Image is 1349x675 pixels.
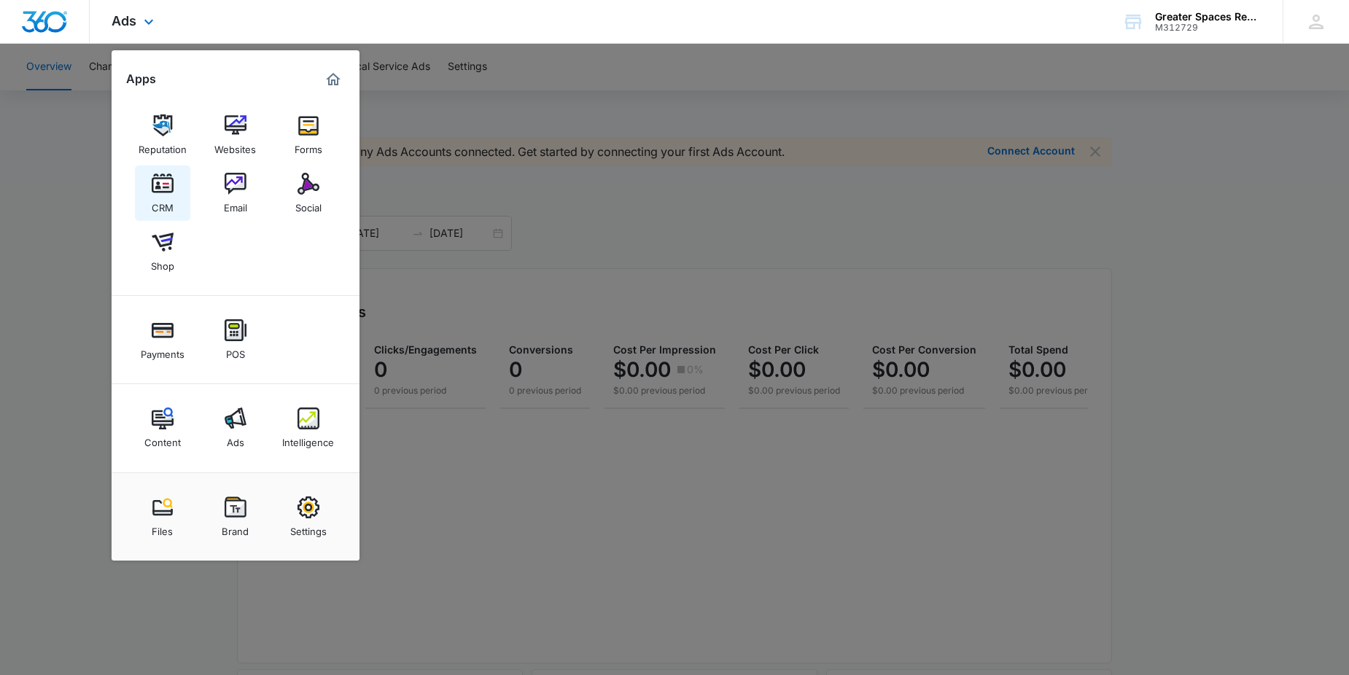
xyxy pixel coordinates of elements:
[151,253,174,272] div: Shop
[282,429,334,448] div: Intelligence
[152,195,174,214] div: CRM
[141,341,184,360] div: Payments
[152,518,173,537] div: Files
[281,165,336,221] a: Social
[135,400,190,456] a: Content
[126,72,156,86] h2: Apps
[295,136,322,155] div: Forms
[290,518,327,537] div: Settings
[208,489,263,545] a: Brand
[227,429,244,448] div: Ads
[135,165,190,221] a: CRM
[208,165,263,221] a: Email
[144,429,181,448] div: Content
[295,195,322,214] div: Social
[208,107,263,163] a: Websites
[135,312,190,367] a: Payments
[208,312,263,367] a: POS
[214,136,256,155] div: Websites
[135,107,190,163] a: Reputation
[224,195,247,214] div: Email
[226,341,245,360] div: POS
[139,136,187,155] div: Reputation
[135,489,190,545] a: Files
[222,518,249,537] div: Brand
[1155,11,1261,23] div: account name
[322,68,345,91] a: Marketing 360® Dashboard
[281,400,336,456] a: Intelligence
[281,107,336,163] a: Forms
[281,489,336,545] a: Settings
[135,224,190,279] a: Shop
[208,400,263,456] a: Ads
[112,13,136,28] span: Ads
[1155,23,1261,33] div: account id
